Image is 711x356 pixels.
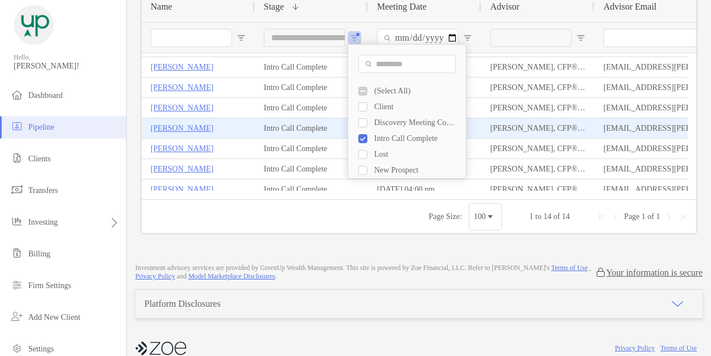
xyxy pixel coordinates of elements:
a: [PERSON_NAME] [151,60,213,74]
span: Page [624,212,640,221]
span: to [536,212,542,221]
input: Search filter values [358,55,456,73]
div: Next Page [665,212,674,221]
span: 1 [529,212,533,221]
span: [PERSON_NAME]! [14,62,119,71]
a: [PERSON_NAME] [151,162,213,176]
div: [PERSON_NAME], CFP®, CFA®, CDFA® [481,98,594,118]
span: Pipeline [28,123,54,131]
img: icon arrow [671,297,684,311]
span: Add New Client [28,313,80,321]
p: Investment advisory services are provided by GreenUp Wealth Management . This site is powered by ... [135,264,595,281]
div: Intro Call Complete [255,57,368,77]
button: Open Filter Menu [237,33,246,42]
a: Privacy Policy [135,272,175,280]
div: Intro Call Complete [255,159,368,179]
img: add_new_client icon [10,310,24,323]
img: dashboard icon [10,88,24,101]
span: 1 [641,212,645,221]
img: billing icon [10,246,24,260]
div: [PERSON_NAME], CFP®, CFA®, CDFA® [481,139,594,158]
span: Dashboard [28,91,63,100]
a: [PERSON_NAME] [151,80,213,95]
a: [PERSON_NAME] [151,141,213,156]
div: Intro Call Complete [255,118,368,138]
span: Investing [28,218,58,226]
span: of [553,212,560,221]
div: [DATE] 04:00 pm [368,179,481,199]
span: of [648,212,654,221]
div: [PERSON_NAME], CFP®, CFA®, CDFA® [481,179,594,199]
div: Column Filter [348,44,466,179]
div: Page Size [469,203,502,230]
div: [PERSON_NAME], CFP®, CFA®, CDFA® [481,78,594,97]
img: firm-settings icon [10,278,24,291]
span: Transfers [28,186,58,195]
div: [PERSON_NAME], CFP®, CFA®, CDFA® [481,57,594,77]
div: Intro Call Complete [255,98,368,118]
div: [PERSON_NAME], CFP®, CFA®, CDFA® [481,118,594,138]
div: New Prospect [374,166,459,175]
a: [PERSON_NAME] [151,101,213,115]
div: Previous Page [611,212,620,221]
div: (Select All) [374,87,459,96]
span: Clients [28,155,51,163]
div: First Page [597,212,606,221]
div: Lost [374,150,459,159]
div: Platform Disclosures [144,299,221,309]
a: [PERSON_NAME] [151,121,213,135]
span: Firm Settings [28,281,71,290]
button: Open Filter Menu [350,33,359,42]
span: Stage [264,2,284,12]
span: Name [151,2,172,12]
span: Advisor Email [603,2,657,12]
img: investing icon [10,215,24,228]
span: Advisor [490,2,520,12]
div: Last Page [678,212,687,221]
input: Name Filter Input [151,29,232,47]
div: Intro Call Complete [255,78,368,97]
span: Settings [28,345,54,353]
div: Filter List [348,83,466,194]
img: Zoe Logo [14,5,54,45]
div: Intro Call Complete [374,134,459,143]
div: 100 [474,212,486,221]
div: Page Size: [429,212,462,221]
img: transfers icon [10,183,24,196]
button: Open Filter Menu [463,33,472,42]
span: 14 [543,212,551,221]
input: Meeting Date Filter Input [377,29,459,47]
a: Privacy Policy [615,344,654,352]
a: Terms of Use [661,344,697,352]
div: [PERSON_NAME], CFP®, CFA®, CDFA® [481,159,594,179]
span: Billing [28,250,50,258]
img: pipeline icon [10,119,24,133]
span: 1 [656,212,660,221]
div: Client [374,102,459,111]
span: 14 [562,212,570,221]
a: [PERSON_NAME] [151,182,213,196]
a: Model Marketplace Disclosures [189,272,275,280]
span: Meeting Date [377,2,427,12]
p: Your information is secure [606,267,703,278]
div: Intro Call Complete [255,139,368,158]
img: clients icon [10,151,24,165]
a: Terms of Use [551,264,588,272]
button: Open Filter Menu [576,33,585,42]
div: Discovery Meeting Complete [374,118,459,127]
img: settings icon [10,341,24,355]
div: Intro Call Complete [255,179,368,199]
